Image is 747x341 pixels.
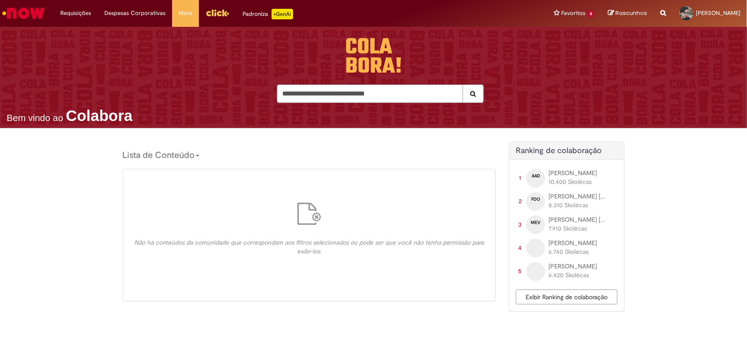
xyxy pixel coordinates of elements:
[516,146,602,156] span: Ranking de colaboração
[519,220,522,228] span: 3
[526,244,545,252] a: Mylena Marquezini perfil
[7,109,63,127] h2: Bem vindo ao
[548,192,615,201] a: Fabiana de Oliveira Santos perfil
[206,6,229,19] img: click_logo_yellow_360x200.png
[526,267,545,275] a: Henrique Gomes Rodrigues perfil
[548,169,597,177] span: Amanda Araujo da Silva perfil
[104,9,166,18] span: Despesas Corporativas
[519,244,522,252] span: 4
[519,174,521,182] span: 1
[548,216,615,224] a: Marilia Estela Vasconcelos de Castro perfil
[516,290,618,304] button: Exibir Ranking de colaboração
[696,9,740,17] span: [PERSON_NAME]
[548,178,615,187] div: 10.400 Skolécas
[531,196,540,202] span: FDO
[526,174,545,182] a: Amanda Araujo da Silva perfil
[548,169,615,178] a: Amanda Araujo da Silva perfil
[526,220,545,228] a: Marilia Estela Vasconcelos de Castro perfil
[463,84,484,103] button: Pesquisar (mínimo 3 caracteres)
[548,262,615,271] a: Henrique Gomes Rodrigues perfil
[66,106,132,125] h1: Colabora
[548,201,615,210] div: 8.310 Skolécas
[561,9,585,18] span: Favoritos
[548,192,647,200] span: Fabiana de Oliveira Santos perfil
[532,173,540,179] span: AAD
[526,293,607,301] span: Exibir Ranking de colaboração
[243,9,293,19] div: Padroniza
[272,9,293,19] p: +GenAi
[608,9,647,18] a: Rascunhos
[531,220,541,225] span: MEV
[587,10,595,18] span: 6
[179,9,192,18] span: More
[548,239,597,247] span: Mylena Marquezini perfil
[519,267,522,275] span: 5
[548,248,615,257] div: 6.740 Skolécas
[615,9,647,17] span: Rascunhos
[130,238,489,256] p: Não há conteúdos da comunidade que correspondam aos filtros selecionados ou pode ser que você não...
[548,271,615,280] div: 6.420 Skolécas
[123,150,199,160] a: Lista de Conteúdo
[1,4,46,22] img: ServiceNow
[548,216,647,224] span: Marilia Estela Vasconcelos de Castro perfil
[548,239,615,248] a: Mylena Marquezini perfil
[548,224,615,233] div: 7.910 Skolécas
[526,197,545,205] a: Fabiana de Oliveira Santos perfil
[519,197,522,205] span: 2
[548,262,597,270] span: Henrique Gomes Rodrigues perfil
[277,84,483,103] input: Pesquisar (mínimo 3 caracteres)
[60,9,91,18] span: Requisições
